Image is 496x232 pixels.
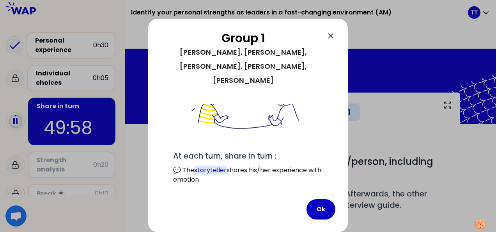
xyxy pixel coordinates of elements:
span: At each turn, share in turn : [173,150,276,161]
div: [PERSON_NAME], [PERSON_NAME], [PERSON_NAME], [PERSON_NAME], [PERSON_NAME] [161,45,326,87]
h2: Group 1 [161,31,326,45]
mark: storyteller [194,166,227,175]
button: Ok [306,199,335,220]
p: 💬 The shares his/her experience with emotion [173,166,323,184]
